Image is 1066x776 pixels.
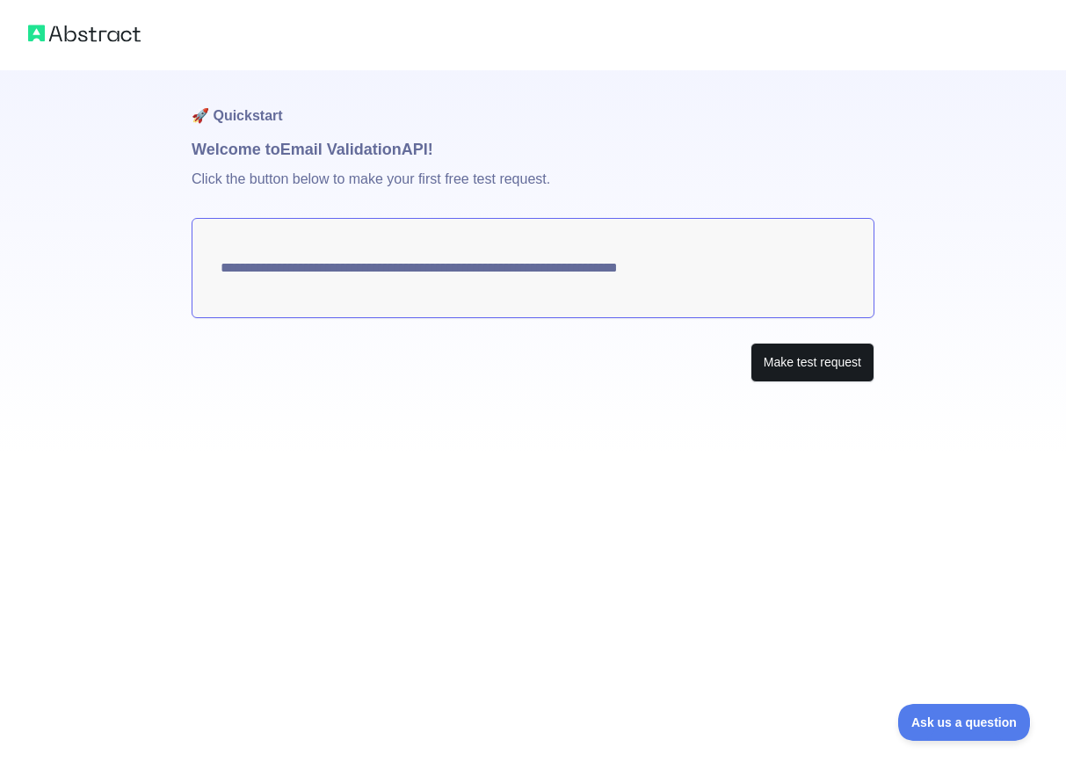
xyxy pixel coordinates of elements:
h1: Welcome to Email Validation API! [192,137,874,162]
iframe: Toggle Customer Support [898,704,1031,741]
h1: 🚀 Quickstart [192,70,874,137]
button: Make test request [751,343,874,382]
img: Abstract logo [28,21,141,46]
p: Click the button below to make your first free test request. [192,162,874,218]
